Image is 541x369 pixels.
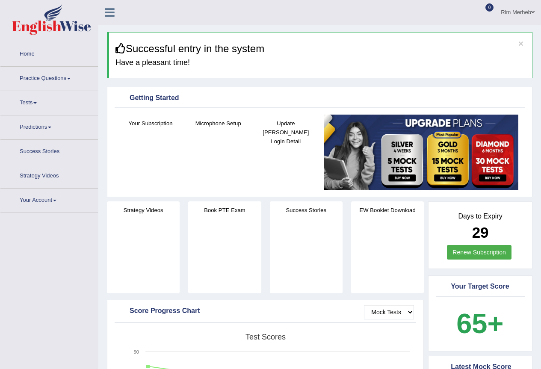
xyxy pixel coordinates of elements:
[0,140,98,161] a: Success Stories
[351,206,424,215] h4: EW Booklet Download
[0,42,98,64] a: Home
[0,164,98,186] a: Strategy Videos
[115,59,526,67] h4: Have a pleasant time!
[245,333,286,341] tspan: Test scores
[472,224,489,241] b: 29
[117,92,523,105] div: Getting Started
[189,119,248,128] h4: Microphone Setup
[107,206,180,215] h4: Strategy Videos
[0,91,98,112] a: Tests
[117,305,414,318] div: Score Progress Chart
[438,280,523,293] div: Your Target Score
[188,206,261,215] h4: Book PTE Exam
[456,308,503,339] b: 65+
[121,119,180,128] h4: Your Subscription
[134,349,139,354] text: 90
[0,115,98,137] a: Predictions
[256,119,315,146] h4: Update [PERSON_NAME] Login Detail
[438,213,523,220] h4: Days to Expiry
[270,206,343,215] h4: Success Stories
[447,245,511,260] a: Renew Subscription
[0,67,98,88] a: Practice Questions
[0,189,98,210] a: Your Account
[518,39,523,48] button: ×
[324,115,518,190] img: small5.jpg
[485,3,494,12] span: 0
[115,43,526,54] h3: Successful entry in the system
